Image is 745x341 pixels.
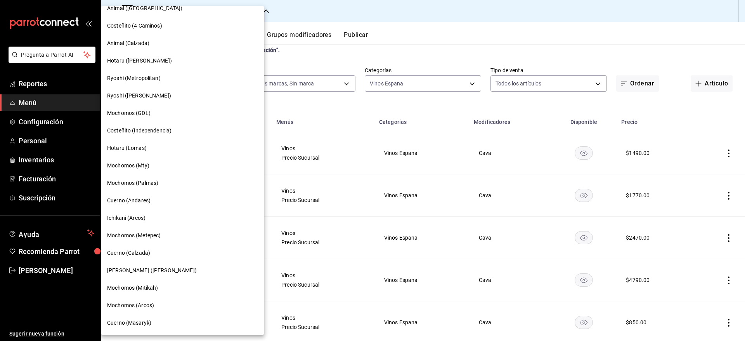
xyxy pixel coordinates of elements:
[107,144,147,152] span: Hotaru (Lomas)
[101,17,264,35] div: Costeñito (4 Caminos)
[101,314,264,332] div: Cuerno (Masaryk)
[101,297,264,314] div: Mochomos (Arcos)
[107,92,171,100] span: Ryoshi ([PERSON_NAME])
[101,279,264,297] div: Mochomos (Mitikah)
[101,192,264,209] div: Cuerno (Andares)
[101,139,264,157] div: Hotaru (Lomas)
[107,39,149,47] span: Animal (Calzada)
[107,301,154,310] span: Mochomos (Arcos)
[101,244,264,262] div: Cuerno (Calzada)
[107,179,158,187] span: Mochomos (Palmas)
[107,319,151,327] span: Cuerno (Masaryk)
[107,266,197,275] span: [PERSON_NAME] ([PERSON_NAME])
[107,109,151,117] span: Mochomos (GDL)
[101,87,264,104] div: Ryoshi ([PERSON_NAME])
[101,157,264,174] div: Mochomos (Mty)
[107,74,161,82] span: Ryoshi (Metropolitan)
[107,57,172,65] span: Hotaru ([PERSON_NAME])
[107,4,182,12] span: Animal ([GEOGRAPHIC_DATA])
[107,162,149,170] span: Mochomos (Mty)
[101,209,264,227] div: Ichikani (Arcos)
[107,284,158,292] span: Mochomos (Mitikah)
[107,214,146,222] span: Ichikani (Arcos)
[107,197,151,205] span: Cuerno (Andares)
[101,35,264,52] div: Animal (Calzada)
[101,104,264,122] div: Mochomos (GDL)
[101,262,264,279] div: [PERSON_NAME] ([PERSON_NAME])
[101,52,264,70] div: Hotaru ([PERSON_NAME])
[107,249,150,257] span: Cuerno (Calzada)
[107,231,161,240] span: Mochomos (Metepec)
[101,227,264,244] div: Mochomos (Metepec)
[101,122,264,139] div: Costeñito (independencia)
[107,127,172,135] span: Costeñito (independencia)
[101,70,264,87] div: Ryoshi (Metropolitan)
[101,174,264,192] div: Mochomos (Palmas)
[107,22,162,30] span: Costeñito (4 Caminos)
